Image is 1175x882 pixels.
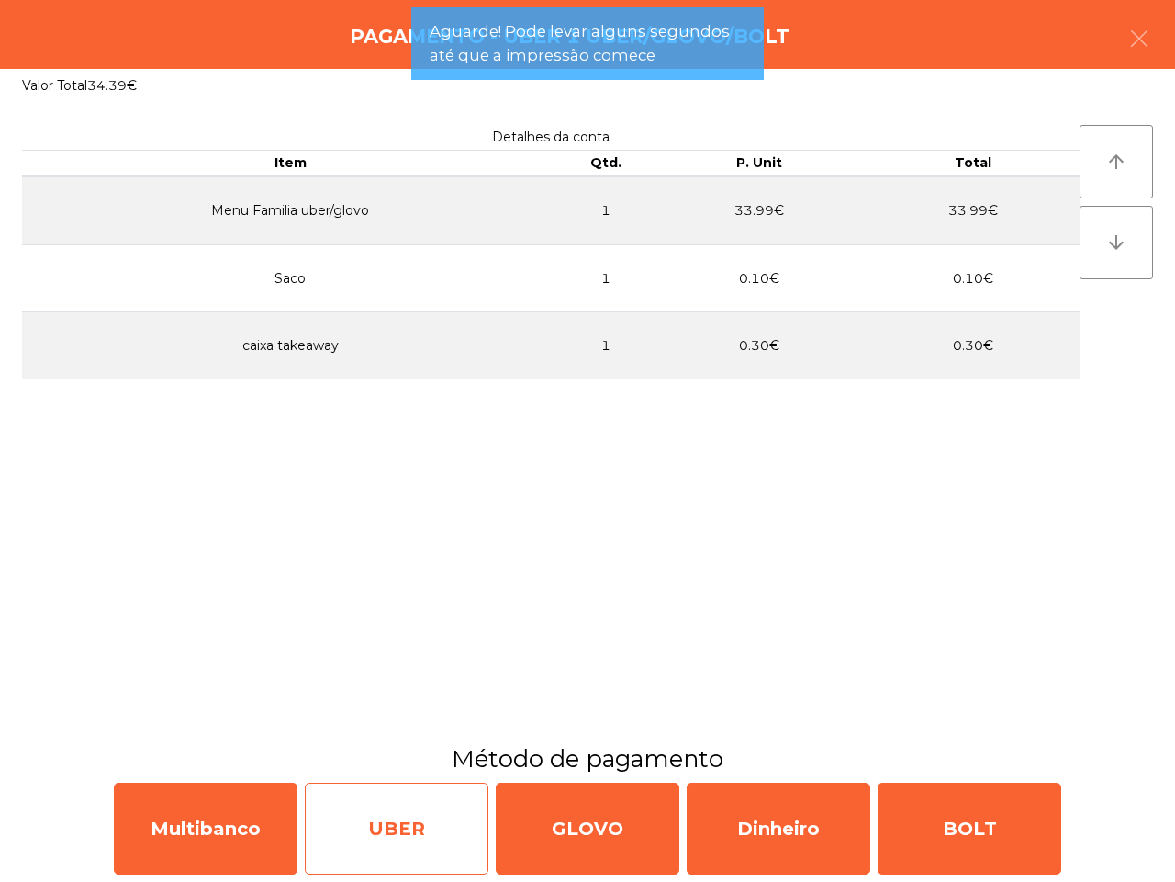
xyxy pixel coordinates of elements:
span: 34.39€ [87,77,137,94]
td: 0.30€ [652,312,866,379]
td: 33.99€ [866,176,1080,245]
td: caixa takeaway [22,312,559,379]
div: Multibanco [114,783,297,875]
td: 0.10€ [652,244,866,312]
i: arrow_upward [1105,151,1127,173]
div: UBER [305,783,488,875]
span: Valor Total [22,77,87,94]
span: Detalhes da conta [492,129,610,145]
button: arrow_downward [1080,206,1153,279]
td: Menu Familia uber/glovo [22,176,559,245]
td: Saco [22,244,559,312]
h3: Método de pagamento [14,742,1161,775]
div: GLOVO [496,783,679,875]
th: Item [22,151,559,176]
td: 33.99€ [652,176,866,245]
th: Qtd. [559,151,652,176]
span: Aguarde! Pode levar alguns segundos até que a impressão comece [430,20,745,66]
div: Dinheiro [687,783,870,875]
h4: Pagamento - Uber 1 Uber/Glovo/Bolt [350,23,789,51]
td: 0.10€ [866,244,1080,312]
th: P. Unit [652,151,866,176]
th: Total [866,151,1080,176]
td: 1 [559,176,652,245]
div: BOLT [878,783,1061,875]
button: arrow_upward [1080,125,1153,198]
td: 1 [559,244,652,312]
i: arrow_downward [1105,232,1127,254]
td: 1 [559,312,652,379]
td: 0.30€ [866,312,1080,379]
